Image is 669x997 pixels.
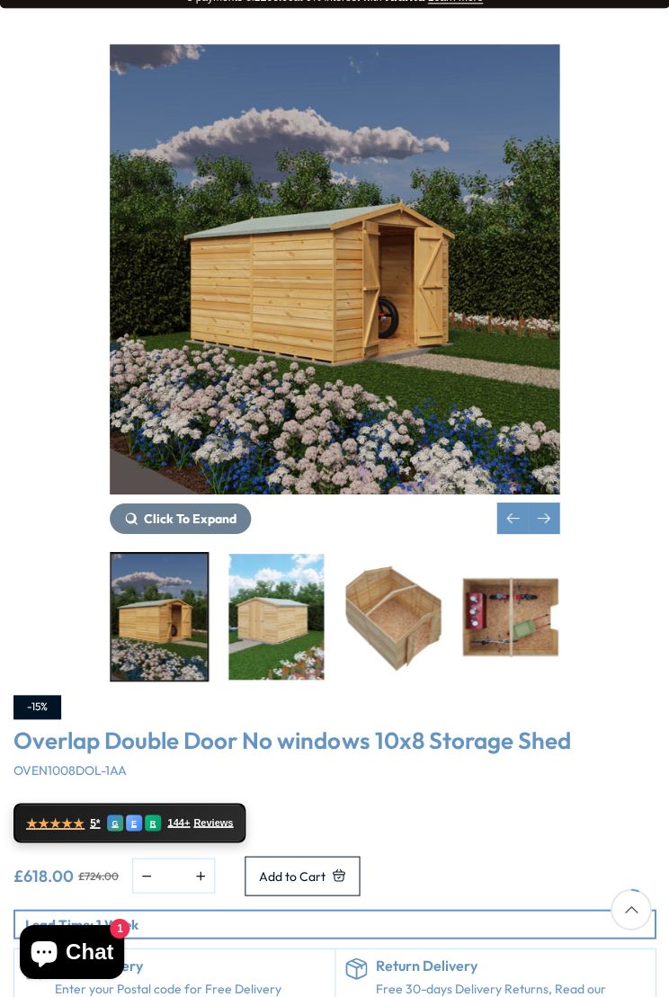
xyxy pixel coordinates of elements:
[107,815,123,831] div: G
[144,511,236,527] span: Click To Expand
[55,957,326,974] h6: Free Delivery
[26,815,85,831] span: ★★★★★
[193,816,233,828] span: Reviews
[460,552,559,681] div: 8 / 20
[227,552,326,681] div: 6 / 20
[110,45,559,534] div: 5 / 20
[462,554,557,680] img: OverlapValueDDoorapex_10x8_NOwindows_TOP_LIFE_200x200.jpg
[78,870,119,881] del: £724.00
[13,695,61,719] div: -15%
[111,554,207,680] img: OverlapValueDDoorapex_10x8_NOwindows_GARDEN_LH_200x200.jpg
[14,924,129,983] inbox-online-store-chat: Shopify online store chat
[13,868,74,884] ins: £618.00
[345,554,441,680] img: OverlapValueDDoorapex_10x8_NOwindows_TOP_ISO_200x200.jpg
[110,503,251,534] button: Click To Expand
[13,762,127,779] span: OVEN1008DOL-1AA
[528,503,559,534] div: Next slide
[25,914,654,933] p: Lead Time: 1 Week
[13,803,245,842] a: ★★★★★ 5* G E R 144+ Reviews
[259,869,326,882] span: Add to Cart
[245,856,360,895] button: Add to Cart
[343,552,442,681] div: 7 / 20
[496,503,528,534] div: Previous slide
[228,554,324,680] img: OverlapValueDDoorapex_10x8_NOwindows_GARDEN_RH_200x200.jpg
[167,816,190,828] span: 144+
[376,957,647,974] h6: Return Delivery
[126,815,142,831] div: E
[110,45,559,494] img: Overlap Double Door No windows 10x8 Storage Shed
[145,815,161,831] div: R
[13,728,656,754] h3: Overlap Double Door No windows 10x8 Storage Shed
[110,552,209,681] div: 5 / 20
